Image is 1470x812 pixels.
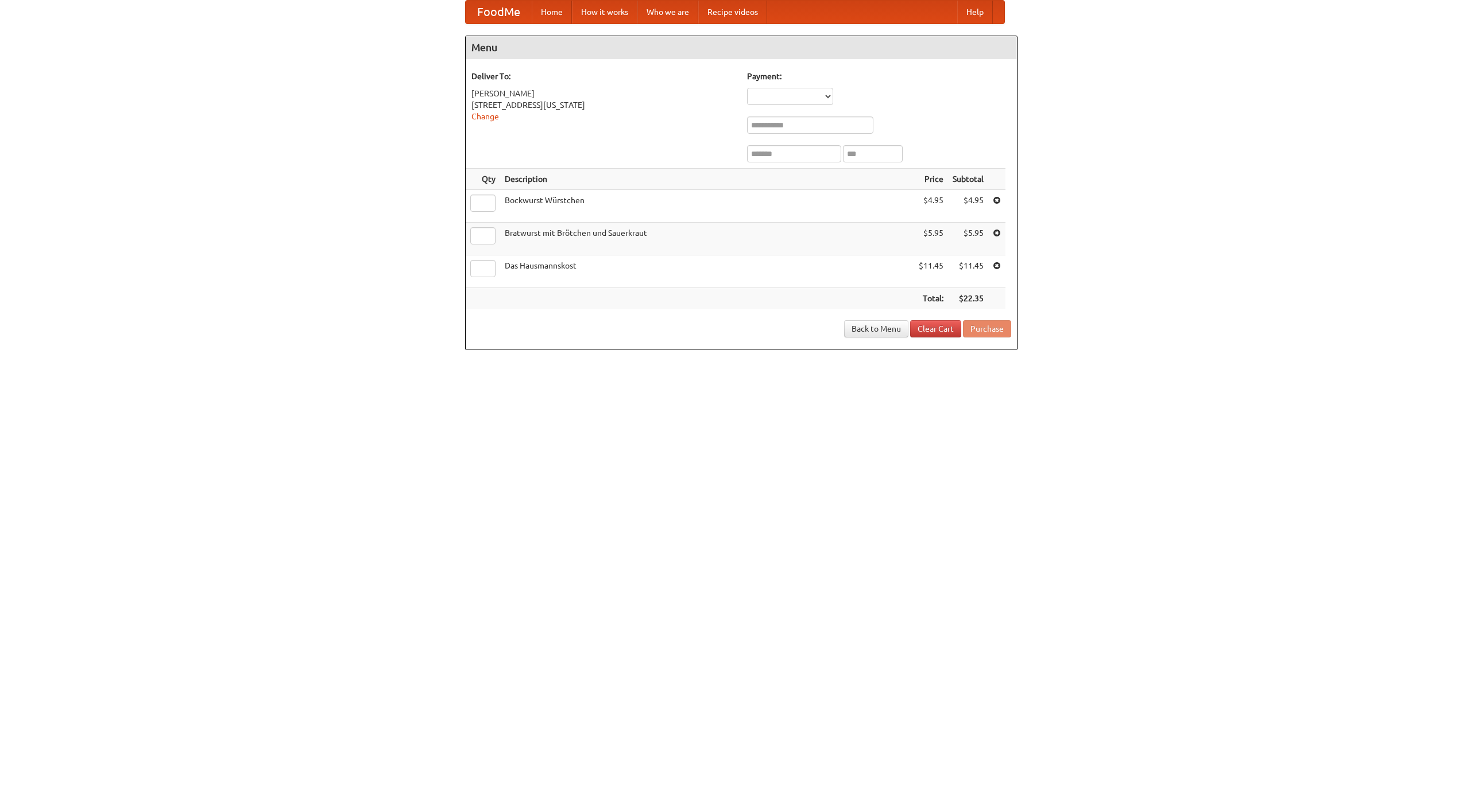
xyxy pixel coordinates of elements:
[471,112,499,121] a: Change
[698,1,767,24] a: Recipe videos
[471,88,736,99] div: [PERSON_NAME]
[466,36,1017,59] h4: Menu
[500,255,914,288] td: Das Hausmannskost
[500,190,914,223] td: Bockwurst Würstchen
[914,169,948,190] th: Price
[948,255,988,288] td: $11.45
[914,190,948,223] td: $4.95
[471,71,736,82] h5: Deliver To:
[914,223,948,255] td: $5.95
[471,99,736,111] div: [STREET_ADDRESS][US_STATE]
[466,1,532,24] a: FoodMe
[637,1,698,24] a: Who we are
[914,255,948,288] td: $11.45
[572,1,637,24] a: How it works
[963,320,1011,337] button: Purchase
[948,223,988,255] td: $5.95
[948,190,988,223] td: $4.95
[747,71,1011,82] h5: Payment:
[466,169,500,190] th: Qty
[844,320,908,337] a: Back to Menu
[914,288,948,309] th: Total:
[500,223,914,255] td: Bratwurst mit Brötchen und Sauerkraut
[532,1,572,24] a: Home
[910,320,961,337] a: Clear Cart
[948,169,988,190] th: Subtotal
[948,288,988,309] th: $22.35
[500,169,914,190] th: Description
[957,1,993,24] a: Help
